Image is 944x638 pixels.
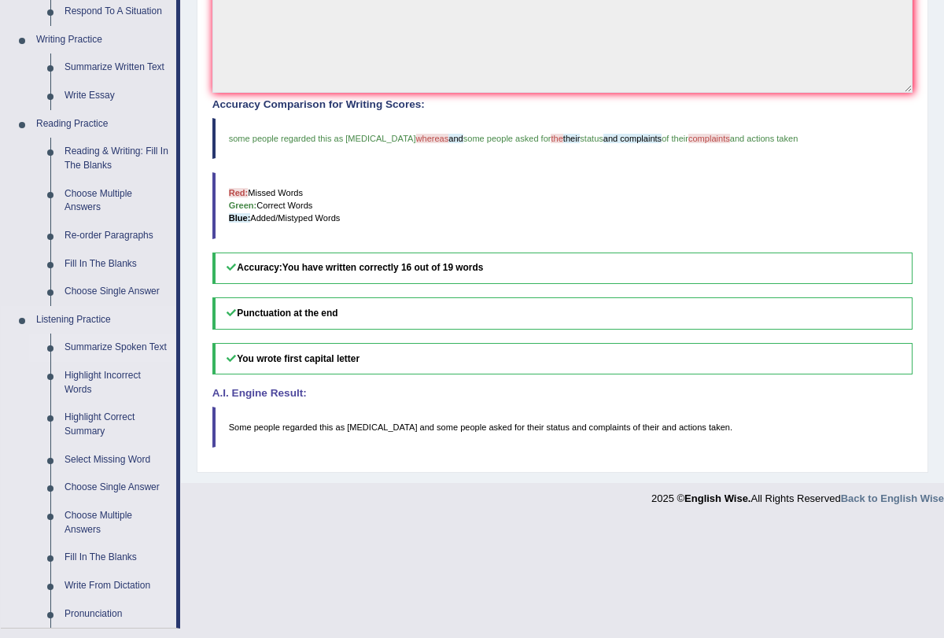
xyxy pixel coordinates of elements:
[730,134,798,143] span: and actions taken
[229,188,249,197] b: Red:
[551,134,562,143] span: the
[282,422,317,432] span: regarded
[229,422,252,432] span: Some
[448,134,463,143] span: and
[57,334,176,362] a: Summarize Spoken Text
[229,134,416,143] span: some people regarded this as [MEDICAL_DATA]
[527,422,544,432] span: their
[212,253,913,285] h5: Accuracy:
[319,422,333,432] span: this
[572,422,586,432] span: and
[463,134,551,143] span: some people asked for
[29,110,176,138] a: Reading Practice
[709,422,730,432] span: taken
[514,422,525,432] span: for
[57,53,176,82] a: Summarize Written Text
[589,422,631,432] span: complaints
[57,138,176,179] a: Reading & Writing: Fill In The Blanks
[437,422,458,432] span: some
[688,134,730,143] span: complaints
[489,422,511,432] span: asked
[643,422,660,432] span: their
[580,134,603,143] span: status
[347,422,417,432] span: [MEDICAL_DATA]
[662,134,688,143] span: of their
[57,362,176,404] a: Highlight Incorrect Words
[57,572,176,600] a: Write From Dictation
[212,99,913,111] h4: Accuracy Comparison for Writing Scores:
[229,201,257,210] b: Green:
[282,262,484,273] b: You have written correctly 16 out of 19 words
[841,492,944,504] a: Back to English Wise
[57,404,176,445] a: Highlight Correct Summary
[57,502,176,544] a: Choose Multiple Answers
[603,134,662,143] span: and complaints
[254,422,280,432] span: people
[57,600,176,629] a: Pronunciation
[684,492,750,504] strong: English Wise.
[229,213,251,223] b: Blue:
[212,407,913,448] blockquote: .
[57,544,176,572] a: Fill In The Blanks
[29,306,176,334] a: Listening Practice
[335,422,345,432] span: as
[662,422,676,432] span: and
[57,82,176,110] a: Write Essay
[416,134,449,143] span: whereas
[57,474,176,502] a: Choose Single Answer
[212,343,913,375] h5: You wrote first capital letter
[679,422,706,432] span: actions
[420,422,434,432] span: and
[212,172,913,239] blockquote: Missed Words Correct Words Added/Mistyped Words
[460,422,486,432] span: people
[563,134,581,143] span: their
[57,222,176,250] a: Re-order Paragraphs
[651,483,944,506] div: 2025 © All Rights Reserved
[633,422,640,432] span: of
[57,180,176,222] a: Choose Multiple Answers
[57,446,176,474] a: Select Missing Word
[57,250,176,278] a: Fill In The Blanks
[212,388,913,400] h4: A.I. Engine Result:
[547,422,570,432] span: status
[212,297,913,330] h5: Punctuation at the end
[57,278,176,306] a: Choose Single Answer
[29,26,176,54] a: Writing Practice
